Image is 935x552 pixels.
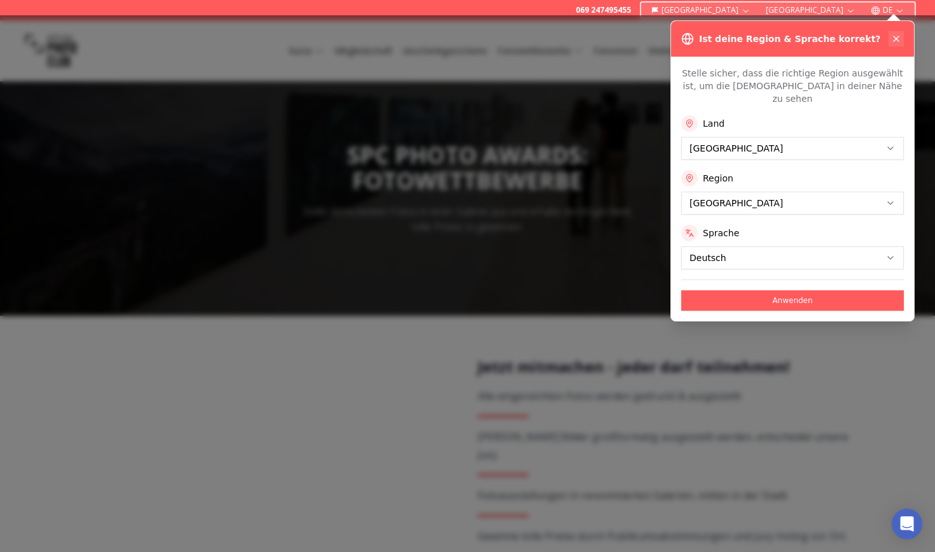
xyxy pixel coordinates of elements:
label: Land [703,117,724,130]
button: Anwenden [681,290,904,311]
div: Open Intercom Messenger [892,509,922,539]
h3: Ist deine Region & Sprache korrekt? [699,32,880,45]
button: [GEOGRAPHIC_DATA] [646,3,756,18]
button: DE [866,3,910,18]
p: Stelle sicher, dass die richtige Region ausgewählt ist, um die [DEMOGRAPHIC_DATA] in deiner Nähe ... [681,67,904,105]
label: Sprache [703,227,739,239]
label: Region [703,172,733,185]
a: 069 247495455 [576,5,631,15]
button: [GEOGRAPHIC_DATA] [761,3,861,18]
